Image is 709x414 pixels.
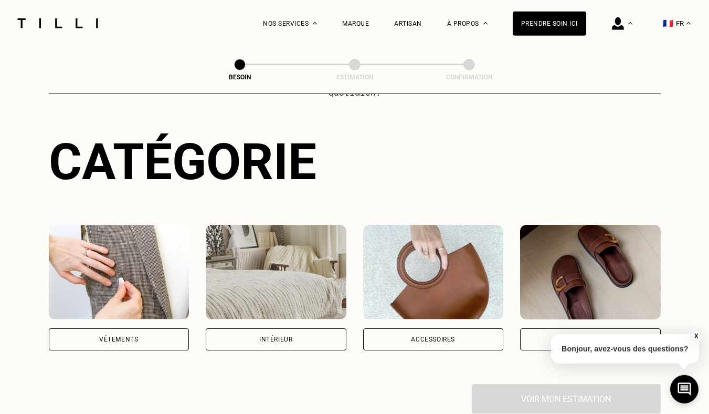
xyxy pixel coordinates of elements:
[363,225,504,319] img: Accessoires
[394,20,422,27] a: Artisan
[206,225,346,319] img: Intérieur
[686,22,691,25] img: menu déroulant
[49,225,189,319] img: Vêtements
[411,336,455,343] div: Accessoires
[313,22,317,25] img: Menu déroulant
[551,334,699,364] p: Bonjour, avez-vous des questions?
[417,74,522,81] div: Confirmation
[612,17,624,30] img: icône connexion
[342,20,369,27] a: Marque
[513,12,586,36] a: Prendre soin ici
[259,336,292,343] div: Intérieur
[99,336,138,343] div: Vêtements
[14,18,102,28] img: Logo du service de couturière Tilli
[628,22,632,25] img: Menu déroulant
[663,18,673,28] span: 🇫🇷
[483,22,488,25] img: Menu déroulant à propos
[49,132,661,191] div: Catégorie
[302,74,407,81] div: Estimation
[691,330,701,342] button: X
[520,225,661,319] img: Chaussures
[187,74,292,81] div: Besoin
